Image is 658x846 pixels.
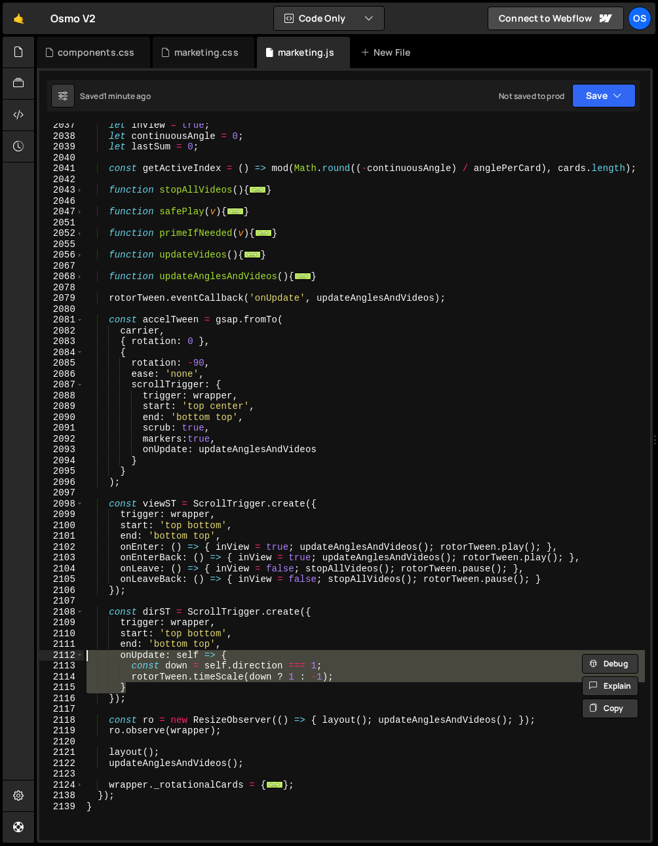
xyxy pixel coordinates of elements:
[582,654,638,674] button: Debug
[39,650,84,661] div: 2112
[488,7,624,30] a: Connect to Webflow
[39,574,84,585] div: 2105
[39,466,84,477] div: 2095
[499,90,564,102] div: Not saved to prod
[39,693,84,704] div: 2116
[39,596,84,607] div: 2107
[39,477,84,488] div: 2096
[39,542,84,553] div: 2102
[39,326,84,337] div: 2082
[39,185,84,196] div: 2043
[39,747,84,758] div: 2121
[39,639,84,650] div: 2111
[274,7,384,30] button: Code Only
[39,488,84,499] div: 2097
[294,273,311,280] span: ...
[39,347,84,358] div: 2084
[39,769,84,780] div: 2123
[572,84,636,107] button: Save
[39,142,84,153] div: 2039
[39,379,84,391] div: 2087
[39,737,84,748] div: 2120
[39,250,84,261] div: 2056
[39,153,84,164] div: 2040
[39,758,84,769] div: 2122
[39,261,84,272] div: 2067
[39,304,84,315] div: 2080
[39,509,84,520] div: 2099
[227,208,244,215] span: ...
[39,391,84,402] div: 2088
[39,628,84,640] div: 2110
[39,174,84,185] div: 2042
[39,801,84,813] div: 2139
[249,186,266,193] span: ...
[39,206,84,218] div: 2047
[39,790,84,801] div: 2138
[582,676,638,696] button: Explain
[39,617,84,628] div: 2109
[39,585,84,596] div: 2106
[255,229,272,237] span: ...
[104,90,151,102] div: 1 minute ago
[39,661,84,672] div: 2113
[39,369,84,380] div: 2086
[39,552,84,564] div: 2103
[628,7,651,30] a: Os
[39,120,84,131] div: 2037
[39,499,84,510] div: 2098
[39,358,84,369] div: 2085
[39,336,84,347] div: 2083
[39,682,84,693] div: 2115
[39,725,84,737] div: 2119
[39,455,84,467] div: 2094
[278,46,334,59] div: marketing.js
[39,444,84,455] div: 2093
[360,46,416,59] div: New File
[39,293,84,304] div: 2079
[80,90,151,102] div: Saved
[174,46,239,59] div: marketing.css
[39,271,84,282] div: 2068
[39,239,84,250] div: 2055
[39,780,84,791] div: 2124
[582,699,638,718] button: Copy
[39,218,84,229] div: 2051
[39,196,84,207] div: 2046
[266,780,283,788] span: ...
[58,46,134,59] div: components.css
[244,251,261,258] span: ...
[39,315,84,326] div: 2081
[50,10,96,26] div: Osmo V2
[39,520,84,531] div: 2100
[39,715,84,726] div: 2118
[3,3,35,34] a: 🤙
[39,607,84,618] div: 2108
[39,401,84,412] div: 2089
[39,163,84,174] div: 2041
[39,672,84,683] div: 2114
[39,531,84,542] div: 2101
[39,282,84,294] div: 2078
[39,423,84,434] div: 2091
[39,564,84,575] div: 2104
[39,434,84,445] div: 2092
[39,412,84,423] div: 2090
[39,228,84,239] div: 2052
[39,704,84,715] div: 2117
[39,131,84,142] div: 2038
